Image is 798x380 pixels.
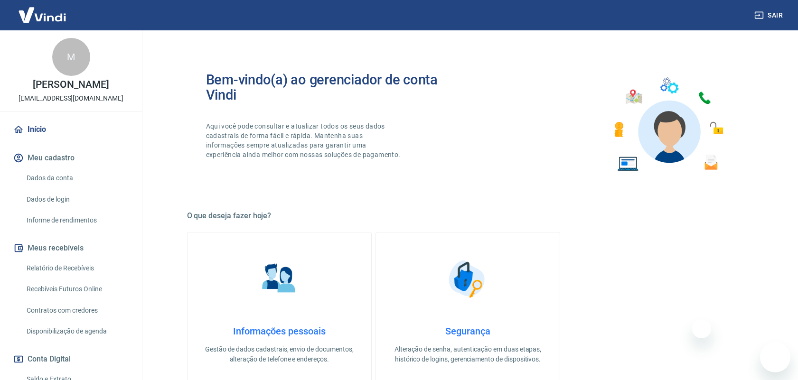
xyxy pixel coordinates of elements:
[752,7,787,24] button: Sair
[444,255,491,303] img: Segurança
[11,148,131,168] button: Meu cadastro
[187,211,749,221] h5: O que deseja fazer hoje?
[11,119,131,140] a: Início
[206,121,403,159] p: Aqui você pode consultar e atualizar todos os seus dados cadastrais de forma fácil e rápida. Mant...
[23,279,131,299] a: Recebíveis Futuros Online
[33,80,109,90] p: [PERSON_NAME]
[52,38,90,76] div: M
[23,301,131,320] a: Contratos com credores
[692,319,711,338] iframe: Fechar mensagem
[255,255,303,303] img: Informações pessoais
[203,325,356,337] h4: Informações pessoais
[391,344,545,364] p: Alteração de senha, autenticação em duas etapas, histórico de logins, gerenciamento de dispositivos.
[391,325,545,337] h4: Segurança
[23,211,131,230] a: Informe de rendimentos
[23,190,131,209] a: Dados de login
[760,342,790,372] iframe: Botão para abrir a janela de mensagens
[11,349,131,370] button: Conta Digital
[11,238,131,259] button: Meus recebíveis
[203,344,356,364] p: Gestão de dados cadastrais, envio de documentos, alteração de telefone e endereços.
[23,259,131,278] a: Relatório de Recebíveis
[23,168,131,188] a: Dados da conta
[206,72,468,102] h2: Bem-vindo(a) ao gerenciador de conta Vindi
[11,0,73,29] img: Vindi
[23,322,131,341] a: Disponibilização de agenda
[19,93,123,103] p: [EMAIL_ADDRESS][DOMAIN_NAME]
[606,72,730,177] img: Imagem de um avatar masculino com diversos icones exemplificando as funcionalidades do gerenciado...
